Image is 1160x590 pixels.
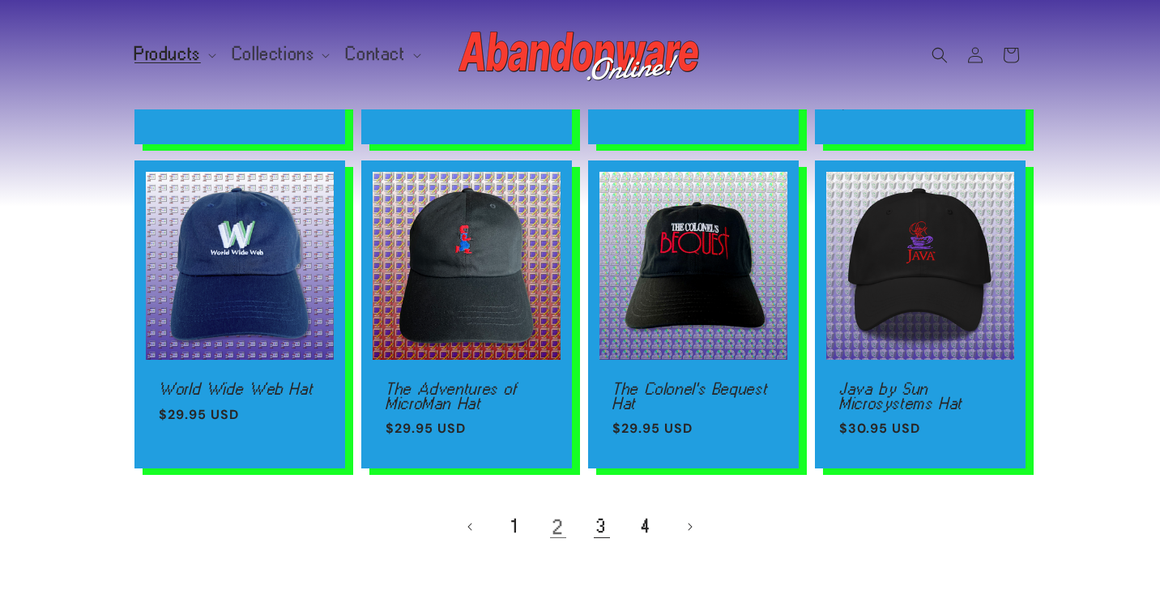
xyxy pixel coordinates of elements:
span: Collections [232,47,315,62]
span: Contact [346,47,405,62]
summary: Products [125,37,223,71]
a: The Adventures of MicroMan Hat [386,382,548,410]
a: Page 3 [584,509,620,545]
a: The Colonel's Bequest Hat [612,382,774,410]
a: Abandonware [453,16,708,93]
nav: Pagination [134,509,1026,545]
a: Previous page [453,509,488,545]
img: Abandonware [458,23,702,88]
span: Products [134,47,201,62]
summary: Contact [336,37,427,71]
a: Page 2 [540,509,576,545]
a: World Wide Web Hat [159,382,321,396]
a: Java by Sun Microsystems Hat [839,382,1001,410]
a: Page 4 [628,509,663,545]
a: Next page [672,509,707,545]
summary: Collections [223,37,337,71]
summary: Search [922,37,957,73]
a: Page 1 [497,509,532,545]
